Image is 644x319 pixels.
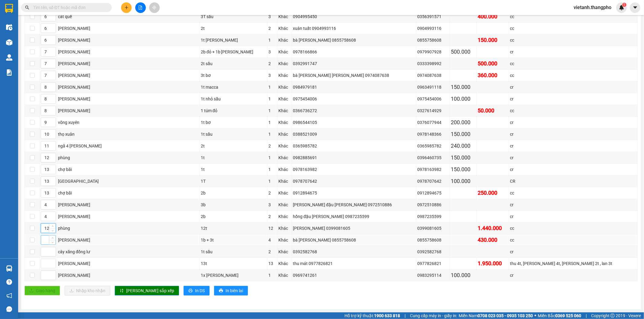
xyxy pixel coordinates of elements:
[417,225,449,232] div: 0399081605
[510,178,636,185] div: CR
[58,96,199,102] div: [PERSON_NAME]
[417,84,449,90] div: 0963491118
[417,60,449,67] div: 0333398992
[58,248,199,255] div: cây xăng đồng lư
[293,96,415,102] div: 0975454006
[268,178,276,185] div: 1
[555,313,581,318] strong: 0369 525 060
[278,37,291,43] div: Khác
[268,49,276,55] div: 3
[6,24,12,30] img: warehouse-icon
[268,190,276,196] div: 2
[188,289,193,293] span: printer
[201,143,266,149] div: 2t
[201,60,266,67] div: 2t sầu
[268,201,276,208] div: 3
[293,237,415,243] div: bà [PERSON_NAME] 0855758608
[510,248,636,255] div: cr
[58,213,199,220] div: [PERSON_NAME]
[58,37,199,43] div: [PERSON_NAME]
[417,213,449,220] div: 0987235599
[268,131,276,137] div: 1
[478,236,508,244] div: 430.000
[6,293,12,298] span: notification
[278,72,291,79] div: Khác
[417,107,449,114] div: 0327614929
[451,130,476,138] div: 150.000
[293,131,415,137] div: 0388521009
[278,190,291,196] div: Khác
[135,2,146,13] button: file-add
[268,37,276,43] div: 1
[268,72,276,79] div: 3
[510,84,636,90] div: cr
[201,260,266,267] div: 13t
[201,25,266,32] div: 2t
[510,225,636,232] div: cc
[417,201,449,208] div: 0972510886
[268,107,276,114] div: 1
[510,13,636,20] div: cc
[417,72,449,79] div: 0974087638
[121,2,132,13] button: plus
[268,84,276,90] div: 1
[417,25,449,32] div: 0904993116
[293,119,415,126] div: 0986544105
[25,5,29,10] span: search
[293,72,415,79] div: bà [PERSON_NAME] [PERSON_NAME] 0974087638
[226,287,243,294] span: In biên lai
[293,260,415,267] div: thu mát 0977826821
[510,37,636,43] div: cc
[58,154,199,161] div: phùng
[619,5,624,10] img: icon-new-feature
[201,107,266,114] div: 1 túm đỏ
[49,235,56,240] span: Increase Value
[201,13,266,20] div: 3T sầu
[201,272,266,279] div: 1x [PERSON_NAME]
[293,166,415,173] div: 0978163982
[451,165,476,174] div: 150.000
[58,119,199,126] div: võng xuyên
[293,225,415,232] div: [PERSON_NAME] 0399081605
[451,271,476,280] div: 100.000
[417,178,449,185] div: 0978707642
[417,13,449,20] div: 0356391571
[268,272,276,279] div: 1
[58,166,199,173] div: chợ bãi
[268,237,276,243] div: 4
[184,286,210,295] button: printerIn DS
[510,190,636,196] div: cc
[451,95,476,103] div: 100.000
[451,153,476,162] div: 150.000
[510,260,636,267] div: thu 4t, [PERSON_NAME] 4t, [PERSON_NAME] 2t , lan 3t
[630,2,640,13] button: caret-down
[58,25,199,32] div: [PERSON_NAME]
[278,96,291,102] div: Khác
[51,229,54,232] span: down
[201,131,266,137] div: 1t sầu
[417,260,449,267] div: 0977826821
[138,5,143,10] span: file-add
[49,240,56,245] span: Decrease Value
[417,131,449,137] div: 0978148366
[293,190,415,196] div: 0912894675
[49,224,56,228] span: Increase Value
[293,107,415,114] div: 0366736272
[201,49,266,55] div: 2b đỏ + 1b [PERSON_NAME]
[278,225,291,232] div: Khác
[510,60,636,67] div: cc
[126,287,174,294] span: [PERSON_NAME] sắp xếp
[58,60,199,67] div: [PERSON_NAME]
[201,178,266,185] div: 1T
[293,178,415,185] div: 0978707642
[268,25,276,32] div: 2
[6,306,12,312] span: message
[6,54,12,61] img: warehouse-icon
[268,166,276,173] div: 1
[201,37,266,43] div: 1t [PERSON_NAME]
[451,118,476,127] div: 200.000
[293,37,415,43] div: bà [PERSON_NAME] 0855758608
[417,248,449,255] div: 0392582768
[417,119,449,126] div: 0376077944
[201,154,266,161] div: 1t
